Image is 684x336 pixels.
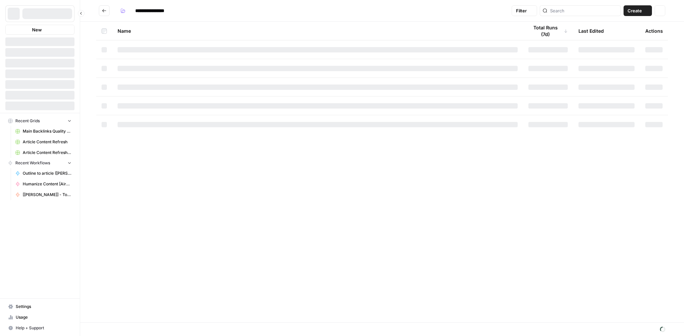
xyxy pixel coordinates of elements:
a: Article Content Refresh (VESELIN) [12,147,74,158]
span: Filter [516,7,527,14]
div: Actions [645,22,663,40]
a: Usage [5,312,74,323]
a: Outline to article ([PERSON_NAME]'s fork) [12,168,74,179]
span: Recent Grids [15,118,40,124]
button: Recent Workflows [5,158,74,168]
span: Main Backlinks Quality Checker - MAIN [23,128,71,134]
div: Name [118,22,518,40]
button: Create [624,5,652,16]
div: Last Edited [578,22,604,40]
span: Humanize Content [AirOps Builders] [23,181,71,187]
span: Settings [16,304,71,310]
button: Filter [512,5,537,16]
span: Help + Support [16,325,71,331]
span: Recent Workflows [15,160,50,166]
button: Help + Support [5,323,74,333]
span: Article Content Refresh (VESELIN) [23,150,71,156]
button: Recent Grids [5,116,74,126]
a: Article Content Refresh [12,137,74,147]
input: Search [550,7,618,14]
span: Article Content Refresh [23,139,71,145]
a: Humanize Content [AirOps Builders] [12,179,74,189]
a: Main Backlinks Quality Checker - MAIN [12,126,74,137]
span: Create [628,7,642,14]
span: [[PERSON_NAME]] - Tools Page Refreshes - [MAIN WORKFLOW] [23,192,71,198]
span: Outline to article ([PERSON_NAME]'s fork) [23,170,71,176]
a: [[PERSON_NAME]] - Tools Page Refreshes - [MAIN WORKFLOW] [12,189,74,200]
span: New [32,26,42,33]
button: New [5,25,74,35]
a: Settings [5,301,74,312]
div: Total Runs (7d) [528,22,568,40]
button: Go back [99,5,110,16]
span: Usage [16,314,71,320]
